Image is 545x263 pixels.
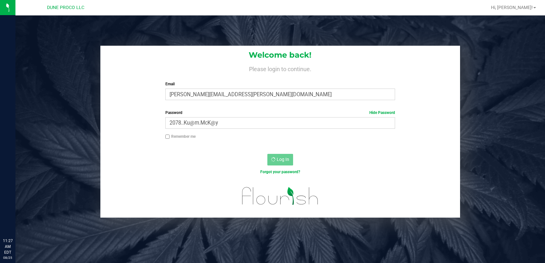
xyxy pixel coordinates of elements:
[100,64,460,72] h4: Please login to continue.
[165,81,395,87] label: Email
[47,5,84,10] span: DUNE PROCO LLC
[491,5,533,10] span: Hi, [PERSON_NAME]!
[165,135,170,139] input: Remember me
[260,170,300,174] a: Forgot your password?
[3,238,13,255] p: 11:27 AM EDT
[3,255,13,260] p: 08/25
[165,134,196,139] label: Remember me
[100,51,460,59] h1: Welcome back!
[369,110,395,115] a: Hide Password
[267,154,293,165] button: Log In
[165,110,182,115] span: Password
[235,182,325,211] img: flourish_logo.svg
[277,157,289,162] span: Log In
